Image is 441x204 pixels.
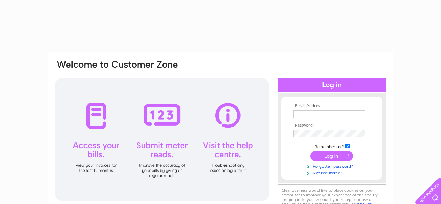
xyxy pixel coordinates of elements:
a: Forgotten password? [293,163,372,169]
th: Password: [291,123,372,128]
a: Not registered? [293,169,372,176]
th: Email Address: [291,104,372,108]
td: Remember me? [291,143,372,150]
input: Submit [310,151,353,161]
